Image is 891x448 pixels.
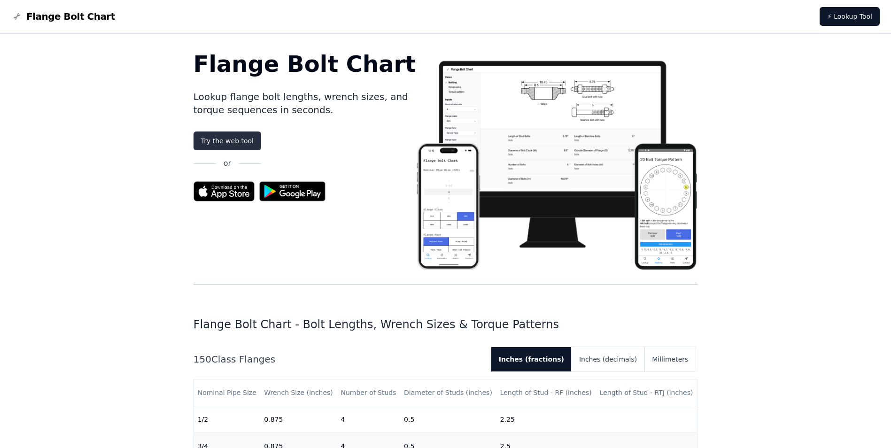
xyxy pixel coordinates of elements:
td: 4 [337,406,400,433]
p: or [224,158,231,169]
th: Number of Studs [337,379,400,406]
td: 0.5 [400,406,496,433]
button: Millimeters [644,347,696,371]
p: Lookup flange bolt lengths, wrench sizes, and torque sequences in seconds. [194,90,416,116]
h2: 150 Class Flanges [194,353,484,366]
td: 2.25 [496,406,596,433]
button: Inches (fractions) [491,347,572,371]
img: Flange Bolt Chart Logo [11,11,23,22]
th: Length of Stud - RF (inches) [496,379,596,406]
a: ⚡ Lookup Tool [820,7,880,26]
h1: Flange Bolt Chart - Bolt Lengths, Wrench Sizes & Torque Patterns [194,317,698,332]
span: Flange Bolt Chart [26,10,115,23]
img: Get it on Google Play [255,177,331,206]
th: Length of Stud - RTJ (inches) [596,379,697,406]
th: Nominal Pipe Size [194,379,261,406]
img: Flange bolt chart app screenshot [416,53,697,270]
h1: Flange Bolt Chart [194,53,416,75]
td: 0.875 [260,406,337,433]
th: Wrench Size (inches) [260,379,337,406]
img: App Store badge for the Flange Bolt Chart app [194,181,255,201]
button: Inches (decimals) [572,347,644,371]
a: Flange Bolt Chart LogoFlange Bolt Chart [11,10,115,23]
td: 1/2 [194,406,261,433]
th: Diameter of Studs (inches) [400,379,496,406]
a: Try the web tool [194,131,261,150]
